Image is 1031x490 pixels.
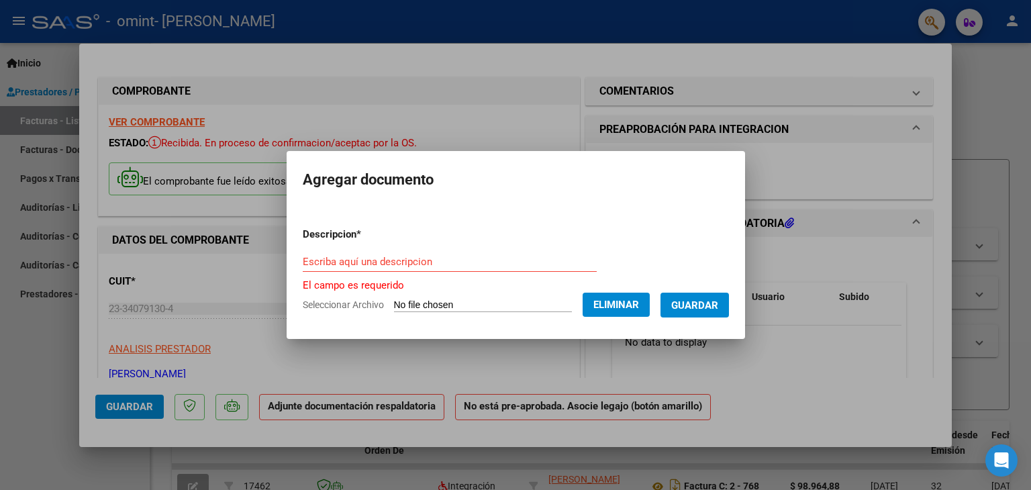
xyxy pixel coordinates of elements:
div: Open Intercom Messenger [985,444,1018,477]
p: Descripcion [303,227,431,242]
p: El campo es requerido [303,278,729,293]
span: Guardar [671,299,718,311]
h2: Agregar documento [303,167,729,193]
span: Seleccionar Archivo [303,299,384,310]
button: Guardar [660,293,729,317]
button: Eliminar [583,293,650,317]
span: Eliminar [593,299,639,311]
